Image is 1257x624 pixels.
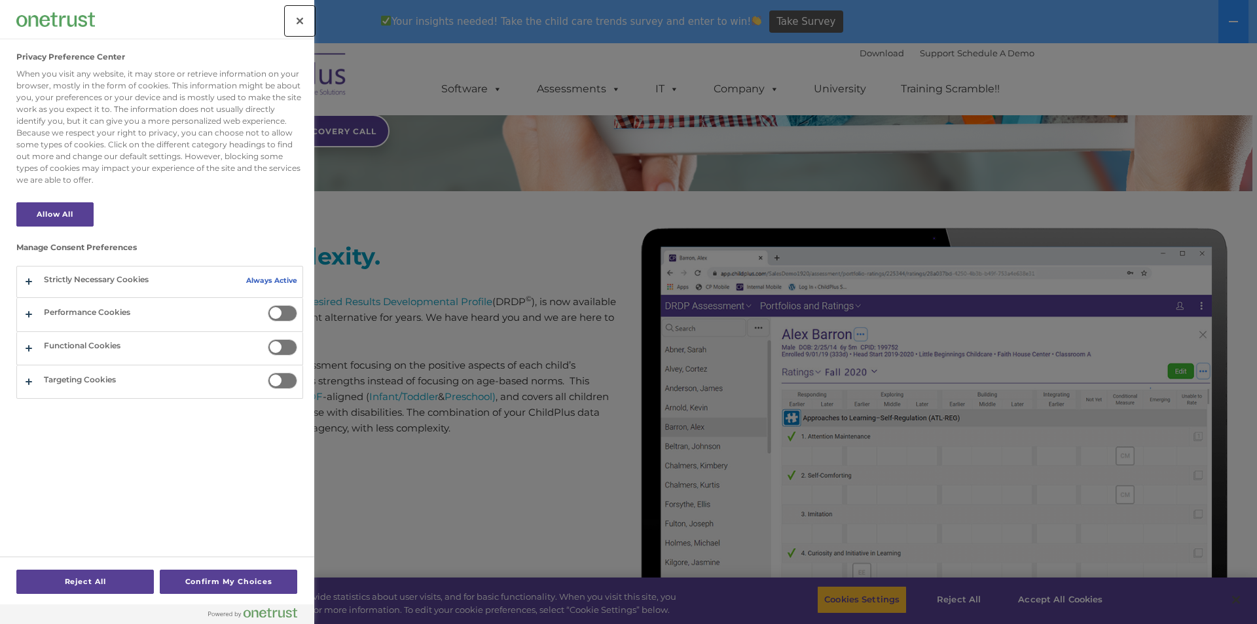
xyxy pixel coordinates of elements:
img: Powered by OneTrust Opens in a new Tab [208,608,297,618]
button: Confirm My Choices [160,570,297,594]
button: Reject All [16,570,154,594]
a: Powered by OneTrust Opens in a new Tab [208,608,308,624]
h3: Manage Consent Preferences [16,243,303,259]
div: Company Logo [16,7,95,33]
img: Company Logo [16,12,95,26]
div: When you visit any website, it may store or retrieve information on your browser, mostly in the f... [16,68,303,186]
h2: Privacy Preference Center [16,52,125,62]
button: Allow All [16,202,94,227]
button: Close [285,7,314,35]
